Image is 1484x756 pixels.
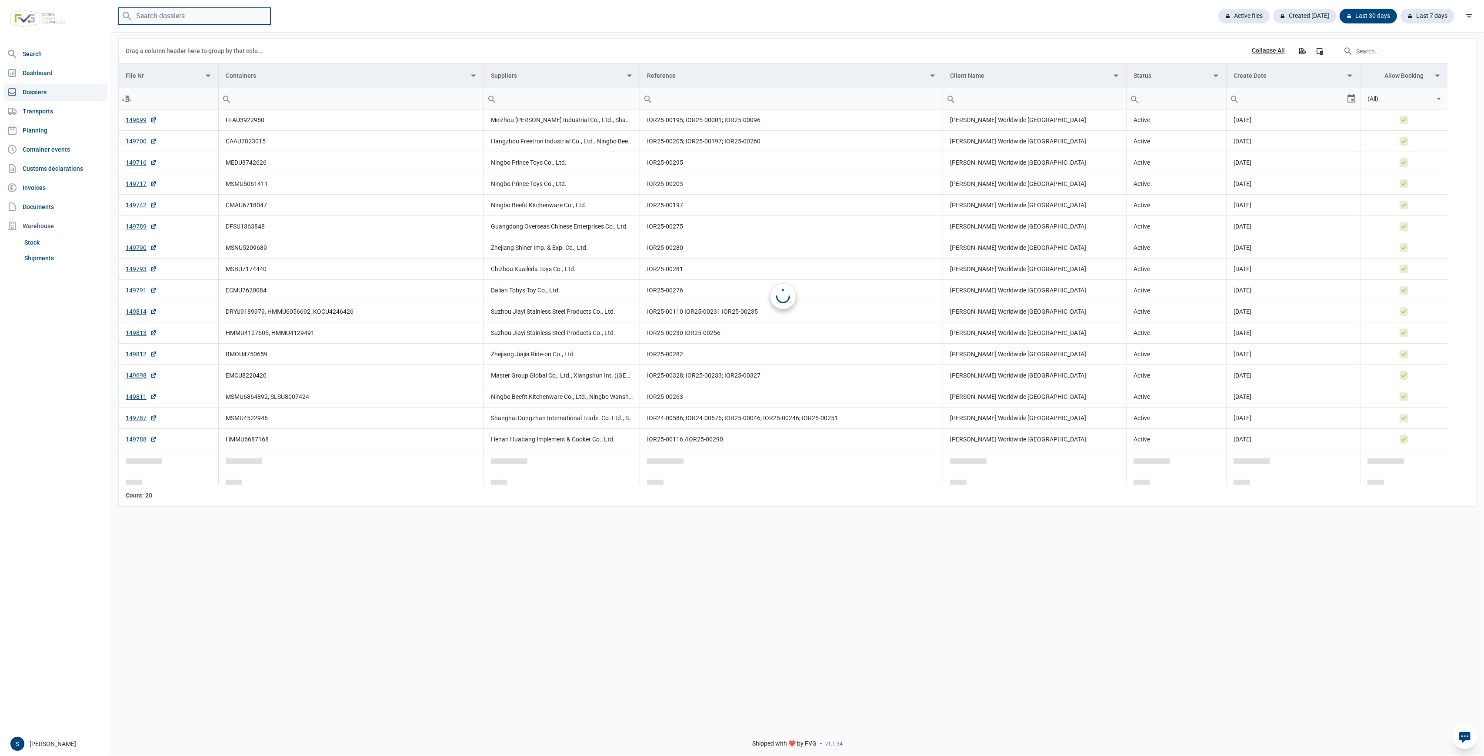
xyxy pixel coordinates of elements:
td: DRYU9189979, HMMU6056692, KOCU4246426 [218,301,484,322]
a: Dashboard [3,64,107,82]
span: [DATE] [1234,414,1251,421]
td: Zhejiang Jiajia Ride-on Co., Ltd. [484,344,640,365]
td: Filter cell [943,88,1126,109]
td: [PERSON_NAME] Worldwide [GEOGRAPHIC_DATA] [943,386,1126,408]
span: Show filter options for column 'Suppliers' [626,72,633,79]
td: [PERSON_NAME] Worldwide [GEOGRAPHIC_DATA] [943,131,1126,152]
span: Show filter options for column 'Allow Booking' [1434,72,1441,79]
div: [PERSON_NAME] [10,737,106,751]
td: Active [1126,131,1227,152]
td: Filter cell [1227,88,1361,109]
td: IOR25-00195; IOR25-00001; IOR25-00096 [640,109,943,131]
span: [DATE] [1234,138,1251,145]
span: [DATE] [1234,329,1251,336]
div: Create Date [1234,72,1267,79]
div: Allow Booking [1384,72,1424,79]
img: FVG - Global freight forwarding [7,7,69,30]
td: IOR25-00197 [640,195,943,216]
span: Show filter options for column 'Containers' [470,72,477,79]
td: MSMU4522946 [218,408,484,429]
td: MSBU7174440 [218,259,484,280]
td: IOR25-00263 [640,386,943,408]
span: [DATE] [1234,393,1251,400]
div: Search box [484,88,500,109]
td: [PERSON_NAME] Worldwide [GEOGRAPHIC_DATA] [943,322,1126,344]
td: Active [1126,173,1227,195]
span: [DATE] [1234,351,1251,358]
td: [PERSON_NAME] Worldwide [GEOGRAPHIC_DATA] [943,216,1126,237]
span: [DATE] [1234,180,1251,187]
a: 149814 [126,307,157,316]
td: CAAU7823015 [218,131,484,152]
div: File Nr [126,72,144,79]
td: Master Group Global Co., Ltd., Xiangshun Int. ([GEOGRAPHIC_DATA]) Trading Co., Ltd. [484,365,640,386]
td: Column File Nr [119,63,218,88]
td: [PERSON_NAME] Worldwide [GEOGRAPHIC_DATA] [943,259,1126,280]
div: Search box [219,88,234,109]
div: Active files [1218,9,1270,23]
td: Active [1126,216,1227,237]
td: Active [1126,259,1227,280]
td: Ningbo Prince Toys Co., Ltd. [484,152,640,173]
span: Show filter options for column 'Reference' [929,72,936,79]
span: [DATE] [1234,372,1251,379]
td: Active [1126,429,1227,450]
td: [PERSON_NAME] Worldwide [GEOGRAPHIC_DATA] [943,237,1126,259]
td: [PERSON_NAME] Worldwide [GEOGRAPHIC_DATA] [943,109,1126,131]
a: 149813 [126,328,157,337]
td: Active [1126,408,1227,429]
span: [DATE] [1234,202,1251,209]
input: Filter cell [1227,88,1346,109]
td: HMMU4127605, HMMU4129491 [218,322,484,344]
a: 149793 [126,265,157,273]
div: Status [1134,72,1151,79]
a: 149742 [126,201,157,209]
td: MSMU5061411 [218,173,484,195]
td: MSNU5209689 [218,237,484,259]
span: [DATE] [1234,308,1251,315]
td: Zhejiang Shiner Imp. & Exp. Co., Ltd. [484,237,640,259]
span: Shipped with ❤️ by FVG [753,740,817,748]
a: 149788 [126,435,157,444]
td: IOR25-00328; IOR25-00233; IOR25-00327 [640,365,943,386]
div: Created [DATE] [1273,9,1336,23]
a: Customs declarations [3,160,107,177]
span: Show filter options for column 'Create Date' [1347,72,1353,79]
span: [DATE] [1234,287,1251,294]
div: Client Name [950,72,984,79]
td: Column Allow Booking [1361,63,1447,88]
td: Meizhou [PERSON_NAME] Industrial Co., Ltd., Shanghai Dongzhan International Trade. Co. Ltd. [484,109,640,131]
a: 149789 [126,222,157,231]
input: Filter cell [484,88,640,109]
td: Filter cell [218,88,484,109]
td: HMMU6687168 [218,429,484,450]
td: Active [1126,301,1227,322]
div: Select [1346,88,1357,109]
td: Filter cell [640,88,943,109]
div: Search box [640,88,656,109]
td: IOR25-00205; IOR25-00197; IOR25-00260 [640,131,943,152]
td: [PERSON_NAME] Worldwide [GEOGRAPHIC_DATA] [943,173,1126,195]
input: Filter cell [943,88,1126,109]
a: Planning [3,122,107,139]
div: Select [1434,88,1444,109]
div: Loading... [776,289,790,303]
td: MEDU8742626 [218,152,484,173]
td: [PERSON_NAME] Worldwide [GEOGRAPHIC_DATA] [943,152,1126,173]
td: Active [1126,280,1227,301]
div: Search box [119,88,134,109]
div: S [10,737,24,751]
td: Active [1126,386,1227,408]
td: Active [1126,322,1227,344]
td: Shanghai Dongzhan International Trade. Co. Ltd., Shenzhen Universal Industrial Co., Ltd. [484,408,640,429]
span: [DATE] [1234,244,1251,251]
td: Filter cell [119,88,218,109]
a: Invoices [3,179,107,196]
td: IOR25-00280 [640,237,943,259]
a: 149698 [126,371,157,380]
input: Search dossiers [118,8,270,25]
span: v1.1.34 [826,740,843,747]
td: IOR25-00276 [640,280,943,301]
td: Column Status [1126,63,1227,88]
a: 149787 [126,414,157,422]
